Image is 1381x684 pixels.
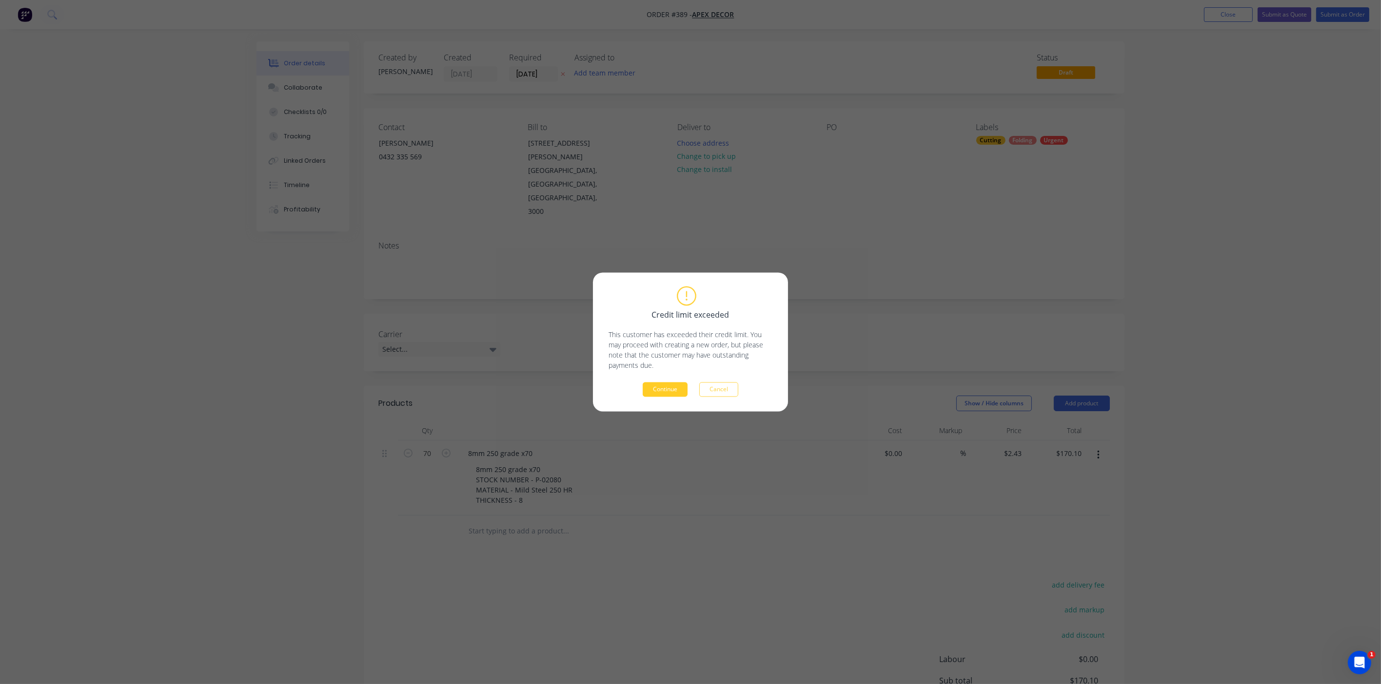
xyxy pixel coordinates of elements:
p: This customer has exceeded their credit limit. You may proceed with creating a new order, but ple... [609,330,772,371]
button: Cancel [699,382,738,397]
span: Credit limit exceeded [652,309,730,320]
span: 1 [1368,651,1376,659]
iframe: Intercom live chat [1348,651,1371,674]
button: Continue [643,382,688,397]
